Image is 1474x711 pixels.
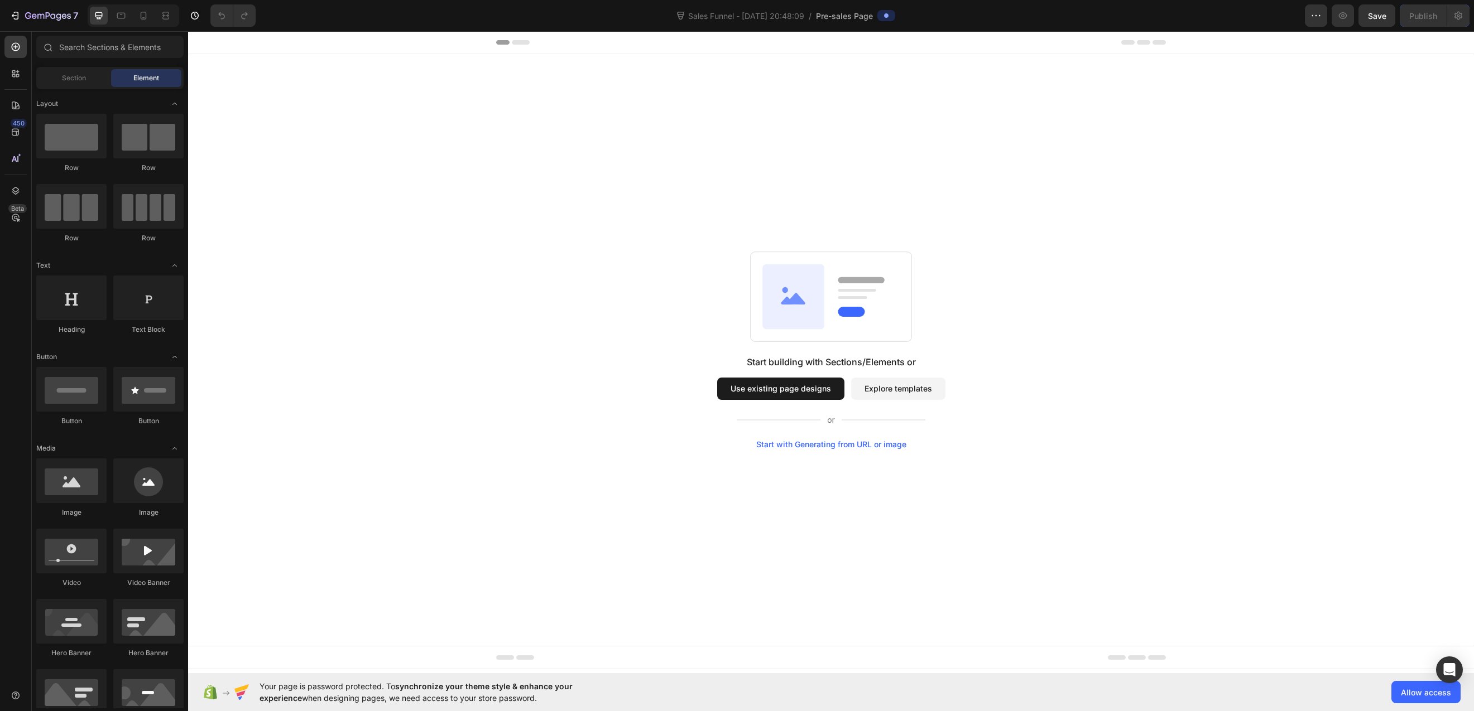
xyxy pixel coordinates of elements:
[113,416,184,426] div: Button
[166,257,184,274] span: Toggle open
[113,648,184,658] div: Hero Banner
[816,10,873,22] span: Pre-sales Page
[113,233,184,243] div: Row
[260,680,616,704] span: Your page is password protected. To when designing pages, we need access to your store password.
[36,648,107,658] div: Hero Banner
[11,119,27,128] div: 450
[1358,4,1395,27] button: Save
[4,4,83,27] button: 7
[529,346,656,369] button: Use existing page designs
[36,233,107,243] div: Row
[809,10,812,22] span: /
[113,578,184,588] div: Video Banner
[1401,686,1451,698] span: Allow access
[36,443,56,453] span: Media
[36,325,107,335] div: Heading
[113,325,184,335] div: Text Block
[166,95,184,113] span: Toggle open
[188,31,1474,673] iframe: Design area
[166,348,184,366] span: Toggle open
[133,73,159,83] span: Element
[1436,656,1463,683] div: Open Intercom Messenger
[1391,681,1461,703] button: Allow access
[73,9,78,22] p: 7
[36,578,107,588] div: Video
[1409,10,1437,22] div: Publish
[8,204,27,213] div: Beta
[1368,11,1386,21] span: Save
[260,681,573,703] span: synchronize your theme style & enhance your experience
[36,99,58,109] span: Layout
[36,163,107,173] div: Row
[62,73,86,83] span: Section
[686,10,806,22] span: Sales Funnel - [DATE] 20:48:09
[113,507,184,517] div: Image
[36,352,57,362] span: Button
[663,346,757,369] button: Explore templates
[36,416,107,426] div: Button
[1400,4,1447,27] button: Publish
[36,260,50,270] span: Text
[210,4,256,27] div: Undo/Redo
[568,409,718,418] div: Start with Generating from URL or image
[36,36,184,58] input: Search Sections & Elements
[113,163,184,173] div: Row
[166,439,184,457] span: Toggle open
[36,507,107,517] div: Image
[559,324,728,337] div: Start building with Sections/Elements or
